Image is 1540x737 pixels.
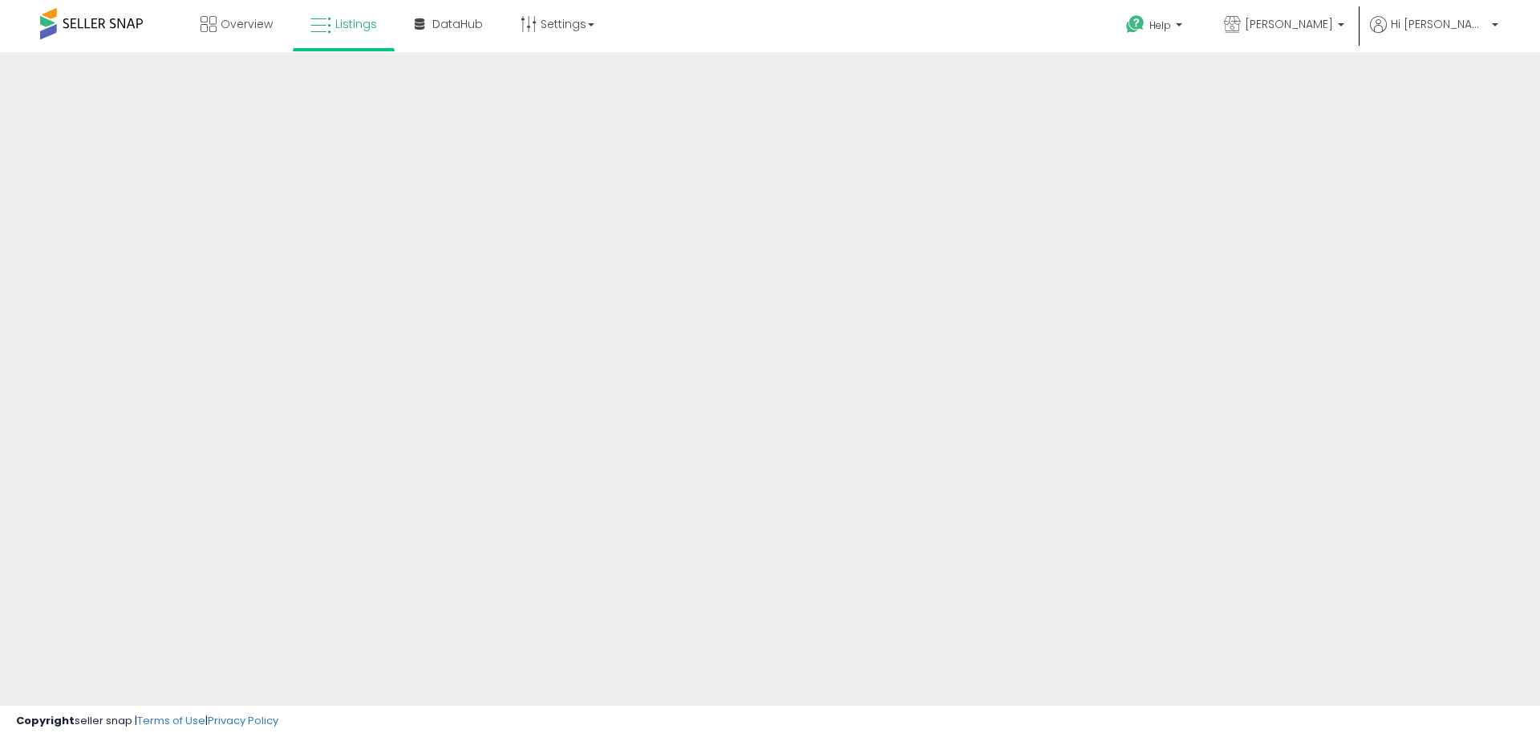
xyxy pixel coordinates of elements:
span: Listings [335,16,377,32]
span: Hi [PERSON_NAME] [1391,16,1487,32]
span: Overview [221,16,273,32]
a: Privacy Policy [208,713,278,728]
a: Help [1113,2,1198,52]
a: Hi [PERSON_NAME] [1370,16,1498,52]
strong: Copyright [16,713,75,728]
div: seller snap | | [16,714,278,729]
a: Terms of Use [137,713,205,728]
span: Help [1149,18,1171,32]
span: [PERSON_NAME] [1245,16,1333,32]
i: Get Help [1125,14,1145,34]
span: DataHub [432,16,483,32]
